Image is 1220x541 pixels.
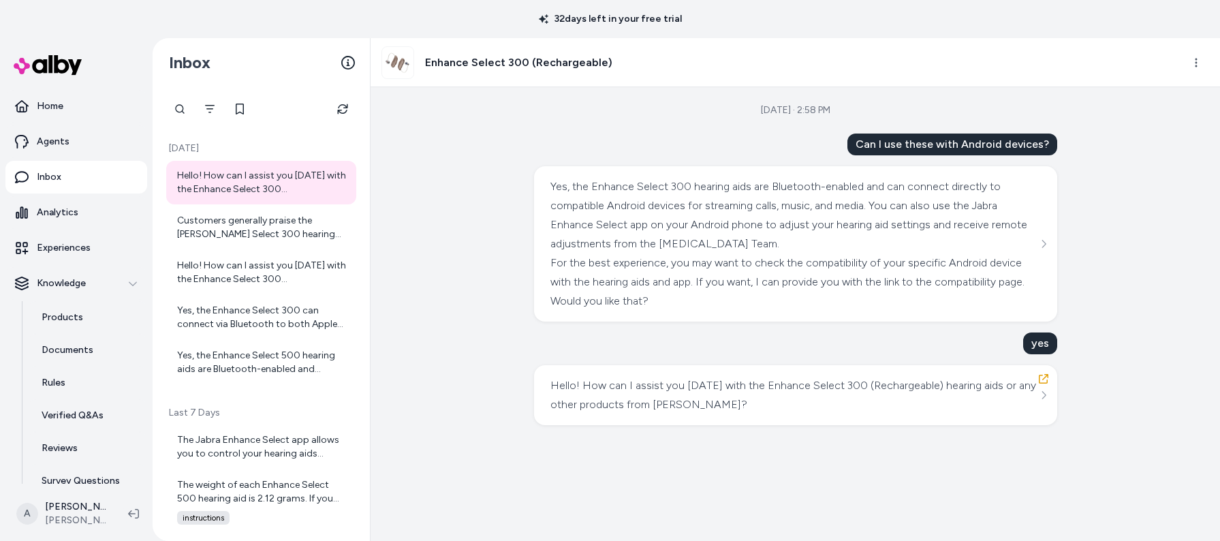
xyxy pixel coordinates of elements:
[329,95,356,123] button: Refresh
[1035,236,1052,252] button: See more
[5,267,147,300] button: Knowledge
[177,259,348,286] div: Hello! How can I assist you [DATE] with the Enhance Select 300 (Rechargeable) hearing aids or any...
[425,55,612,71] h3: Enhance Select 300 (Rechargeable)
[5,161,147,194] a: Inbox
[37,206,78,219] p: Analytics
[16,503,38,525] span: A
[45,514,106,527] span: [PERSON_NAME]
[166,406,356,420] p: Last 7 Days
[42,311,83,324] p: Products
[37,135,69,149] p: Agents
[166,296,356,339] a: Yes, the Enhance Select 300 can connect via Bluetooth to both Apple and Android devices, allowing...
[550,253,1037,311] div: For the best experience, you may want to check the compatibility of your specific Android device ...
[42,409,104,422] p: Verified Q&As
[177,304,348,331] div: Yes, the Enhance Select 300 can connect via Bluetooth to both Apple and Android devices, allowing...
[28,432,147,465] a: Reviews
[28,399,147,432] a: Verified Q&As
[166,470,356,533] a: The weight of each Enhance Select 500 hearing aid is 2.12 grams. If you have any more questions a...
[382,47,413,78] img: sku_es300_bronze.jpg
[177,214,348,241] div: Customers generally praise the [PERSON_NAME] Select 300 hearing aids for their discreet design, e...
[550,376,1037,414] div: Hello! How can I assist you [DATE] with the Enhance Select 300 (Rechargeable) hearing aids or any...
[196,95,223,123] button: Filter
[28,301,147,334] a: Products
[177,349,348,376] div: Yes, the Enhance Select 500 hearing aids are Bluetooth-enabled and compatible with many smartphon...
[28,465,147,497] a: Survey Questions
[531,12,690,26] p: 32 days left in your free trial
[42,474,120,488] p: Survey Questions
[37,99,63,113] p: Home
[37,277,86,290] p: Knowledge
[166,206,356,249] a: Customers generally praise the [PERSON_NAME] Select 300 hearing aids for their discreet design, e...
[177,169,348,196] div: Hello! How can I assist you [DATE] with the Enhance Select 300 (Rechargeable) hearing aids or any...
[1035,387,1052,403] button: See more
[42,442,78,455] p: Reviews
[45,500,106,514] p: [PERSON_NAME]
[166,425,356,469] a: The Jabra Enhance Select app allows you to control your hearing aids directly from your mobile de...
[42,343,93,357] p: Documents
[166,161,356,204] a: Hello! How can I assist you [DATE] with the Enhance Select 300 (Rechargeable) hearing aids or any...
[28,334,147,367] a: Documents
[847,134,1057,155] div: Can I use these with Android devices?
[8,492,117,536] button: A[PERSON_NAME][PERSON_NAME]
[37,170,61,184] p: Inbox
[14,55,82,75] img: alby Logo
[177,511,230,525] span: instructions
[5,125,147,158] a: Agents
[169,52,210,73] h2: Inbox
[761,104,830,117] div: [DATE] · 2:58 PM
[37,241,91,255] p: Experiences
[28,367,147,399] a: Rules
[1023,333,1057,354] div: yes
[166,341,356,384] a: Yes, the Enhance Select 500 hearing aids are Bluetooth-enabled and compatible with many smartphon...
[177,433,348,461] div: The Jabra Enhance Select app allows you to control your hearing aids directly from your mobile de...
[5,196,147,229] a: Analytics
[550,177,1037,253] div: Yes, the Enhance Select 300 hearing aids are Bluetooth-enabled and can connect directly to compat...
[177,478,348,506] div: The weight of each Enhance Select 500 hearing aid is 2.12 grams. If you have any more questions a...
[166,142,356,155] p: [DATE]
[5,90,147,123] a: Home
[166,251,356,294] a: Hello! How can I assist you [DATE] with the Enhance Select 300 (Rechargeable) hearing aids or any...
[5,232,147,264] a: Experiences
[42,376,65,390] p: Rules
